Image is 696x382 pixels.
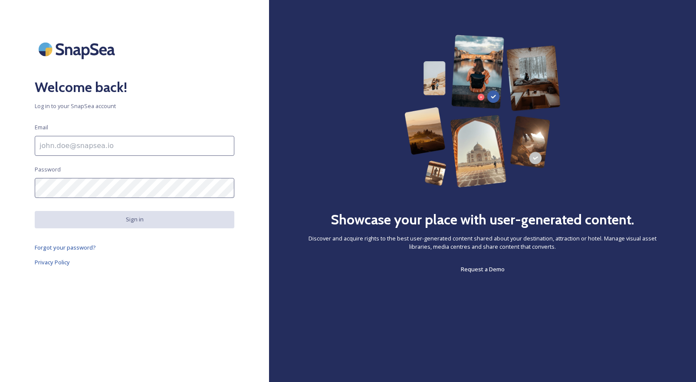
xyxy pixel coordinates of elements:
[35,123,48,132] span: Email
[35,258,70,266] span: Privacy Policy
[35,102,234,110] span: Log in to your SnapSea account
[35,77,234,98] h2: Welcome back!
[461,264,505,274] a: Request a Demo
[35,211,234,228] button: Sign in
[461,265,505,273] span: Request a Demo
[331,209,634,230] h2: Showcase your place with user-generated content.
[304,234,661,251] span: Discover and acquire rights to the best user-generated content shared about your destination, att...
[35,35,121,64] img: SnapSea Logo
[35,257,234,267] a: Privacy Policy
[35,136,234,156] input: john.doe@snapsea.io
[35,165,61,174] span: Password
[35,244,96,251] span: Forgot your password?
[35,242,234,253] a: Forgot your password?
[404,35,560,188] img: 63b42ca75bacad526042e722_Group%20154-p-800.png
